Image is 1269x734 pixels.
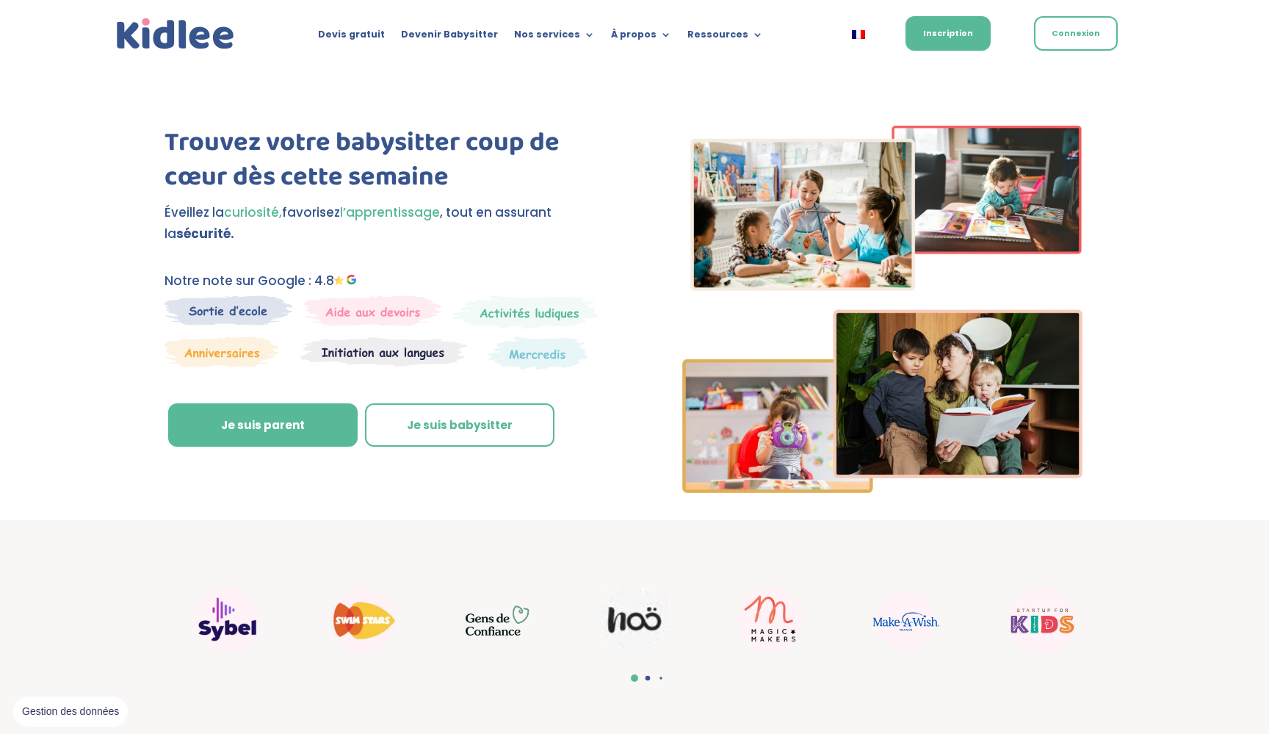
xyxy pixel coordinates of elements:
div: 10 / 22 [436,587,561,653]
span: Go to slide 1 [631,674,638,682]
a: Inscription [905,16,991,51]
span: Go to slide 2 [646,676,651,681]
span: l’apprentissage [340,204,440,221]
a: Connexion [1034,16,1118,51]
img: startup for kids [1009,587,1075,653]
img: Sortie decole [164,295,293,325]
button: Gestion des données [13,697,128,727]
a: Devis gratuit [318,29,385,46]
p: Éveillez la favorisez , tout en assurant la [164,202,609,245]
img: GDC [466,605,532,636]
span: curiosité, [224,204,282,221]
a: Nos services [514,29,595,46]
a: Ressources [687,29,763,46]
img: Atelier thematique [300,337,467,367]
img: weekends [304,295,442,326]
a: Kidlee Logo [113,15,238,54]
a: Devenir Babysitter [401,29,498,46]
p: Notre note sur Google : 4.8 [164,270,609,292]
strong: sécurité. [176,225,234,242]
img: Noo [601,588,668,653]
img: Swim stars [330,587,396,653]
div: 12 / 22 [708,580,833,661]
h1: Trouvez votre babysitter coup de cœur dès cette semaine [164,126,609,202]
img: logo_kidlee_bleu [113,15,238,54]
span: Go to slide 3 [659,677,662,679]
div: 13 / 22 [844,583,969,657]
img: Magic makers [737,587,803,653]
a: À propos [611,29,671,46]
img: Mercredi [452,295,598,329]
picture: Imgs-2 [682,480,1083,497]
div: 9 / 22 [300,580,425,661]
img: Sybel [194,587,260,653]
img: Anniversaire [164,337,279,367]
img: Français [852,30,865,39]
div: 14 / 22 [980,580,1104,661]
a: Je suis babysitter [365,403,554,447]
div: 8 / 22 [164,580,289,661]
span: Gestion des données [22,705,119,719]
div: 11 / 22 [572,580,697,661]
img: Thematique [488,337,587,370]
a: Je suis parent [168,403,358,447]
img: Make a wish [873,591,939,650]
